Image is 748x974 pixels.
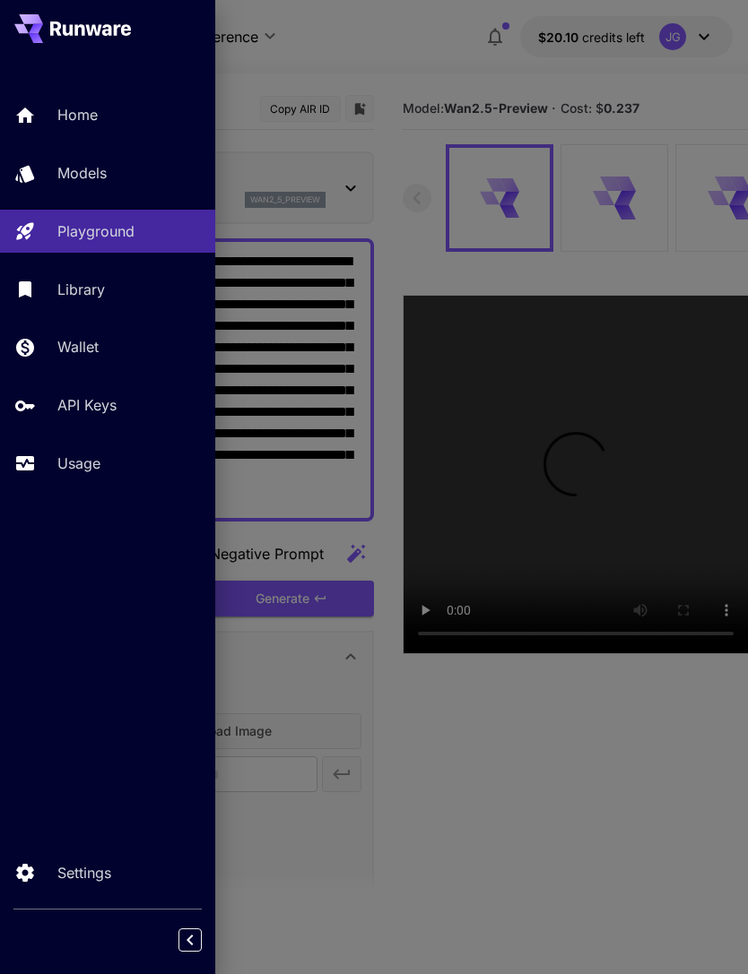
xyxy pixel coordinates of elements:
[57,162,107,184] p: Models
[658,888,748,974] iframe: Chat Widget
[658,888,748,974] div: Chat-widget
[57,453,100,474] p: Usage
[57,394,117,416] p: API Keys
[178,928,202,952] button: Collapse sidebar
[192,924,215,956] div: Collapse sidebar
[57,336,99,358] p: Wallet
[57,862,111,883] p: Settings
[57,104,98,125] p: Home
[57,279,105,300] p: Library
[57,220,135,242] p: Playground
